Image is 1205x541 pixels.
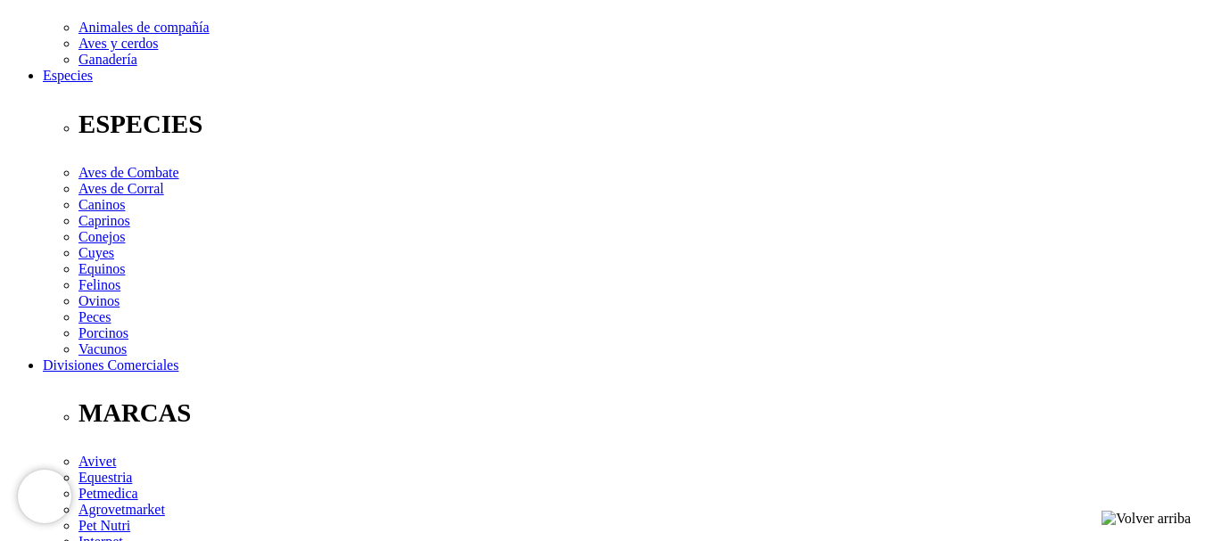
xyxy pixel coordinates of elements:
a: Ganadería [78,52,137,67]
a: Porcinos [78,325,128,340]
img: Volver arriba [1102,511,1191,527]
a: Peces [78,309,111,324]
iframe: Brevo live chat [18,470,71,523]
a: Petmedica [78,486,138,501]
a: Agrovetmarket [78,502,165,517]
a: Especies [43,68,93,83]
a: Caprinos [78,213,130,228]
a: Conejos [78,229,125,244]
a: Felinos [78,277,120,292]
a: Ovinos [78,293,120,308]
a: Divisiones Comerciales [43,357,178,373]
a: Aves de Combate [78,165,179,180]
a: Equinos [78,261,125,276]
a: Avivet [78,454,116,469]
a: Equestria [78,470,132,485]
a: Pet Nutri [78,518,130,533]
a: Aves de Corral [78,181,164,196]
p: MARCAS [78,398,1198,428]
a: Caninos [78,197,125,212]
a: Cuyes [78,245,114,260]
a: Aves y cerdos [78,36,158,51]
a: Animales de compañía [78,20,210,35]
p: ESPECIES [78,110,1198,139]
a: Vacunos [78,341,127,357]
